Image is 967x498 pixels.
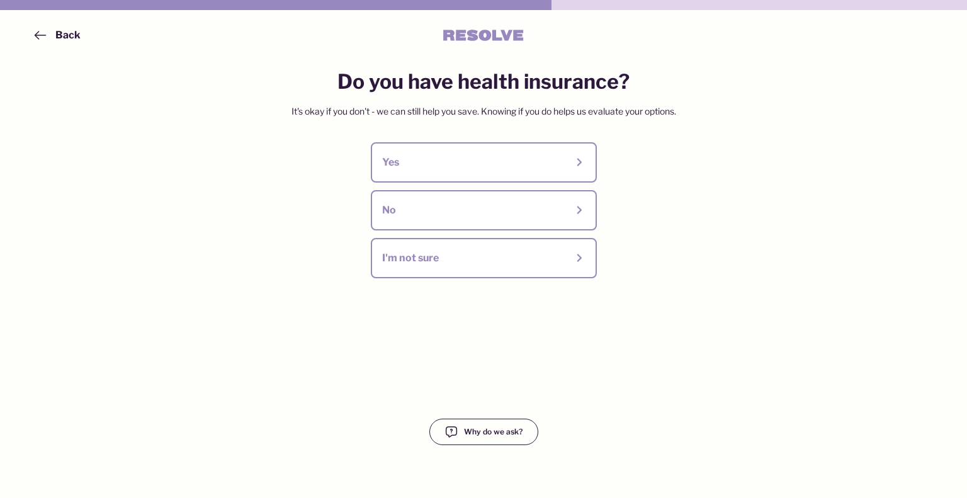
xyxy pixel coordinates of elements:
h5: Do you have health insurance? [291,70,676,94]
div: I'm not sure [382,251,567,265]
button: Yes [371,142,597,183]
button: I'm not sure [371,238,597,278]
div: Why do we ask? [464,427,523,438]
div: No [382,203,567,217]
div: Back [55,28,81,42]
button: Why do we ask? [429,419,538,445]
div: Yes [382,156,567,169]
button: Back [31,28,81,43]
div: It's okay if you don't - we can still help you save. Knowing if you do helps us evaluate your opt... [291,105,676,118]
button: No [371,190,597,230]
